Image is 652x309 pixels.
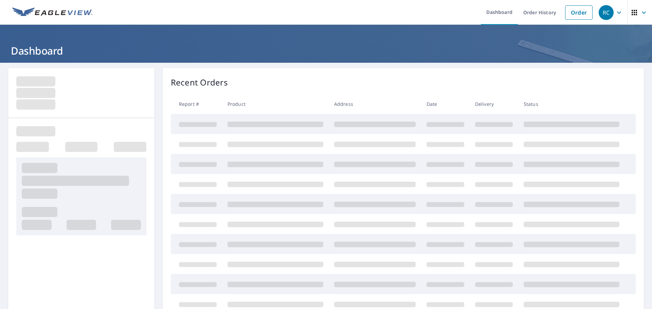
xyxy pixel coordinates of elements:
[565,5,593,20] a: Order
[329,94,421,114] th: Address
[599,5,614,20] div: RC
[171,94,222,114] th: Report #
[421,94,470,114] th: Date
[222,94,329,114] th: Product
[8,44,644,58] h1: Dashboard
[12,7,92,18] img: EV Logo
[470,94,518,114] th: Delivery
[518,94,625,114] th: Status
[171,76,228,89] p: Recent Orders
